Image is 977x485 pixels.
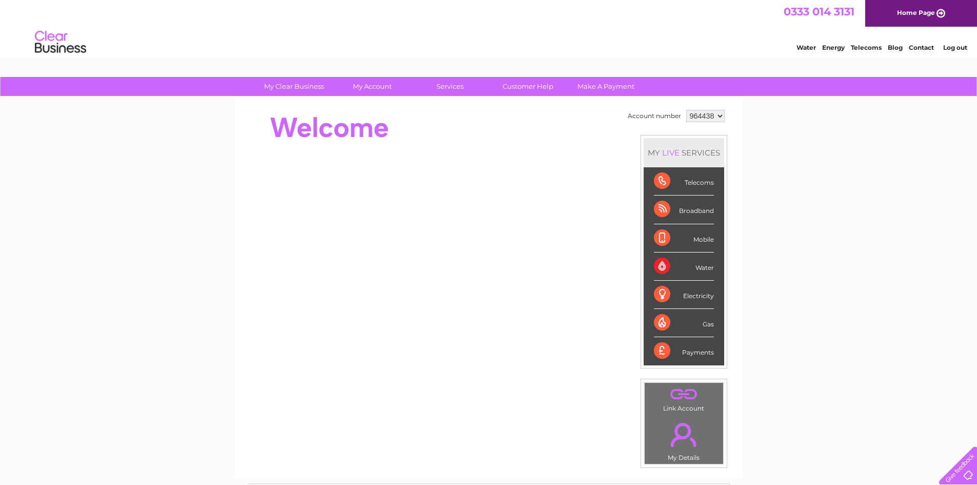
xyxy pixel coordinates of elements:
a: Water [796,44,816,51]
a: Log out [943,44,967,51]
div: Gas [654,309,714,337]
div: Broadband [654,196,714,224]
td: Link Account [644,382,724,415]
a: Blog [888,44,903,51]
a: Energy [822,44,845,51]
a: Contact [909,44,934,51]
a: Make A Payment [564,77,648,96]
td: My Details [644,414,724,464]
div: Telecoms [654,167,714,196]
div: Electricity [654,281,714,309]
div: Payments [654,337,714,365]
td: Account number [625,107,684,125]
a: Services [408,77,492,96]
a: Telecoms [851,44,882,51]
div: Water [654,253,714,281]
a: . [647,385,721,403]
img: logo.png [34,27,87,58]
div: LIVE [660,148,682,158]
a: 0333 014 3131 [784,5,854,18]
div: Clear Business is a trading name of Verastar Limited (registered in [GEOGRAPHIC_DATA] No. 3667643... [247,6,731,50]
a: My Account [330,77,414,96]
a: . [647,417,721,453]
div: Mobile [654,224,714,253]
a: My Clear Business [252,77,336,96]
a: Customer Help [486,77,570,96]
div: MY SERVICES [644,138,724,167]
